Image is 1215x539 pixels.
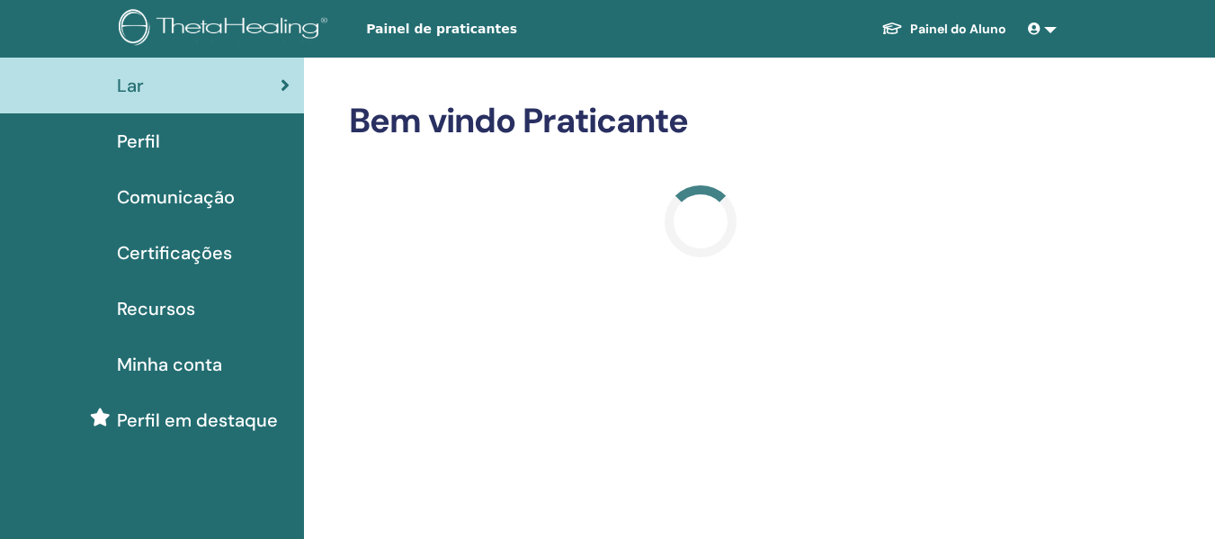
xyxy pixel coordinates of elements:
[867,13,1021,46] a: Painel do Aluno
[117,295,195,322] span: Recursos
[349,101,1053,142] h2: Bem vindo Praticante
[881,21,903,36] img: graduation-cap-white.svg
[117,72,144,99] span: Lar
[117,184,235,211] span: Comunicação
[119,9,334,49] img: logo.png
[117,351,222,378] span: Minha conta
[117,407,278,434] span: Perfil em destaque
[366,20,636,39] span: Painel de praticantes
[117,128,160,155] span: Perfil
[117,239,232,266] span: Certificações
